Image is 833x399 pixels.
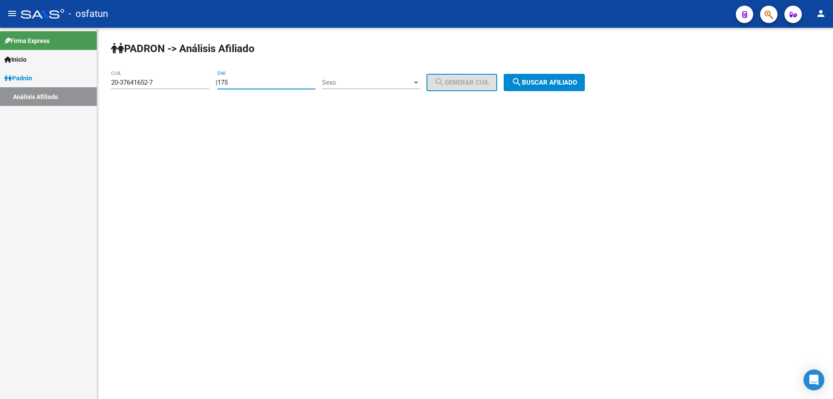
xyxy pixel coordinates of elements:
[434,77,445,87] mat-icon: search
[69,4,108,23] span: - osfatun
[434,79,489,86] span: Generar CUIL
[504,74,585,91] button: Buscar afiliado
[803,369,824,390] div: Open Intercom Messenger
[111,43,255,55] strong: PADRON -> Análisis Afiliado
[4,36,49,46] span: Firma Express
[4,55,26,64] span: Inicio
[512,77,522,87] mat-icon: search
[512,79,577,86] span: Buscar afiliado
[322,79,412,86] span: Sexo
[426,74,497,91] button: Generar CUIL
[4,73,32,83] span: Padrón
[7,8,17,19] mat-icon: menu
[816,8,826,19] mat-icon: person
[216,79,504,86] div: |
